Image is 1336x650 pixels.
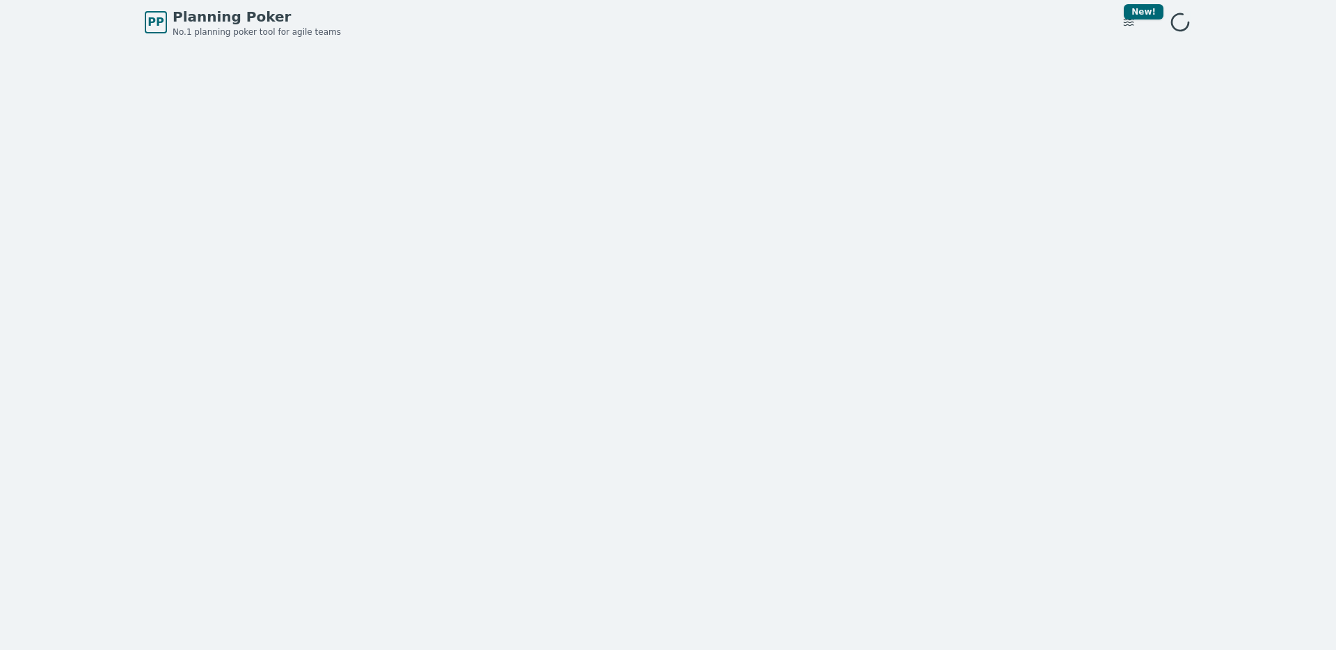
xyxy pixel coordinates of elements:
span: PP [148,14,164,31]
span: Planning Poker [173,7,341,26]
div: New! [1124,4,1163,19]
span: No.1 planning poker tool for agile teams [173,26,341,38]
a: PPPlanning PokerNo.1 planning poker tool for agile teams [145,7,341,38]
button: New! [1116,10,1141,35]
